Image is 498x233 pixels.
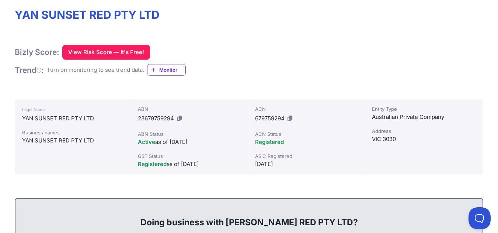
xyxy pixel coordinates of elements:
div: Address [372,127,477,135]
div: ACN [255,105,360,113]
div: ABN Status [138,130,243,138]
div: YAN SUNSET RED PTY LTD [22,136,124,145]
h1: Bizly Score: [15,47,59,57]
div: Entity Type [372,105,477,113]
span: Registered [138,160,167,167]
h1: Trend : [15,65,44,75]
span: 679759294 [255,115,285,122]
h1: YAN SUNSET RED PTY LTD [15,8,483,21]
div: Turn on monitoring to see trend data. [47,66,144,74]
div: YAN SUNSET RED PTY LTD [22,114,124,123]
span: Registered [255,138,284,145]
div: Business names [22,129,124,136]
div: Doing business with [PERSON_NAME] RED PTY LTD? [23,205,475,228]
span: Monitor [159,66,185,74]
div: GST Status [138,152,243,160]
div: [DATE] [255,160,360,169]
div: ABN [138,105,243,113]
div: ACN Status [255,130,360,138]
div: as of [DATE] [138,160,243,169]
div: ASIC Registered [255,152,360,160]
iframe: Toggle Customer Support [469,207,491,229]
a: Monitor [147,64,186,76]
div: VIC 3030 [372,135,477,144]
button: View Risk Score — It's Free! [62,45,150,60]
div: Legal Name [22,105,124,114]
div: Australian Private Company [372,113,477,121]
span: 23679759294 [138,115,174,122]
span: Active [138,138,155,145]
div: as of [DATE] [138,138,243,146]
